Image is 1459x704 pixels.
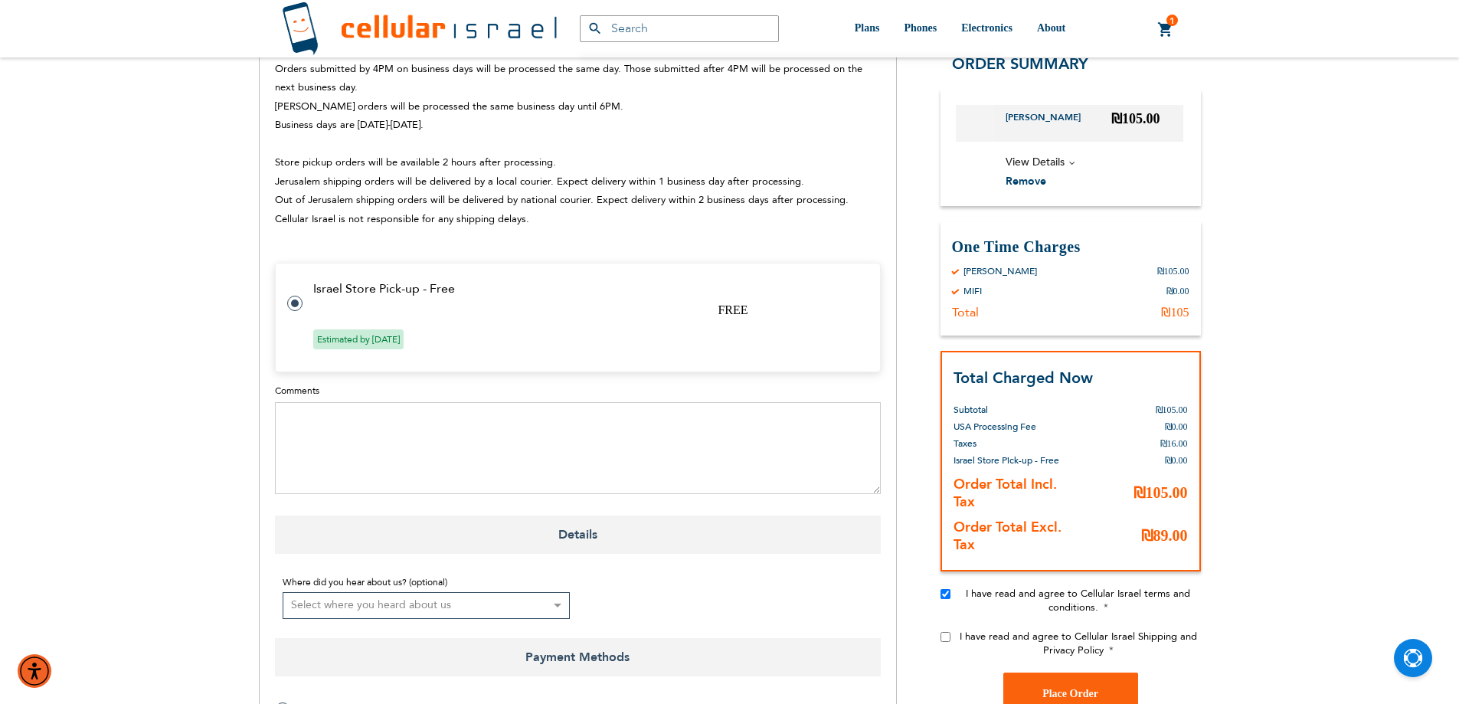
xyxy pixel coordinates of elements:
[954,435,1073,452] th: Taxes
[1161,305,1189,320] div: ₪105
[952,237,1189,257] h3: One Time Charges
[1166,285,1189,297] div: ₪0.00
[954,475,1057,512] strong: Order Total Incl. Tax
[1111,111,1160,126] span: ₪105.00
[954,454,1059,467] span: Israel Store Pick-up - Free
[1160,438,1188,449] span: ₪16.00
[313,282,862,296] td: Israel Store Pick-up - Free
[963,265,1037,277] div: [PERSON_NAME]
[952,305,979,320] div: Total
[1006,174,1046,188] span: Remove
[1141,527,1188,544] span: ₪89.00
[1134,484,1188,501] span: ₪105.00
[1006,111,1092,136] a: [PERSON_NAME]
[718,303,747,316] span: FREE
[954,390,1073,418] th: Subtotal
[275,384,881,398] label: Comments
[904,22,937,34] span: Phones
[1169,15,1175,27] span: 1
[282,2,557,56] img: Cellular Israel Logo
[954,368,1093,388] strong: Total Charged Now
[283,576,447,588] span: Where did you hear about us? (optional)
[1165,455,1188,466] span: ₪0.00
[960,630,1197,657] span: I have read and agree to Cellular Israel Shipping and Privacy Policy
[963,285,982,297] div: MIFI
[275,62,862,226] span: Orders submitted by 4PM on business days will be processed the same day. Those submitted after 4P...
[961,22,1012,34] span: Electronics
[1157,21,1174,39] a: 1
[952,54,1088,74] span: Order Summary
[1006,155,1065,169] span: View Details
[580,15,779,42] input: Search
[275,516,881,554] span: Details
[855,22,880,34] span: Plans
[313,329,404,349] span: Estimated by [DATE]
[18,654,51,688] div: Accessibility Menu
[1165,421,1188,432] span: ₪0.00
[1157,265,1189,277] div: ₪105.00
[954,421,1036,433] span: USA Processing Fee
[1042,688,1098,699] span: Place Order
[962,109,988,135] img: MIFI Rental
[1156,404,1188,415] span: ₪105.00
[1037,22,1065,34] span: About
[275,638,881,676] span: Payment Methods
[966,587,1190,614] span: I have read and agree to Cellular Israel terms and conditions.
[954,518,1062,555] strong: Order Total Excl. Tax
